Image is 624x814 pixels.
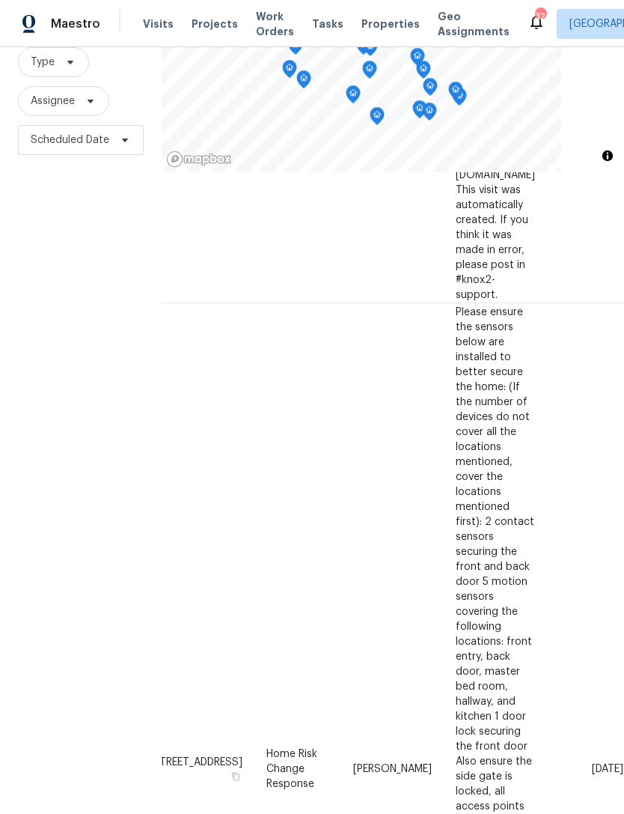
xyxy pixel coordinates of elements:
[296,70,311,94] div: Map marker
[229,769,242,783] button: Copy Address
[599,147,617,165] button: Toggle attribution
[149,756,242,767] span: [STREET_ADDRESS]
[256,9,294,39] span: Work Orders
[363,38,378,61] div: Map marker
[192,16,238,31] span: Projects
[288,37,303,60] div: Map marker
[448,82,463,105] div: Map marker
[31,55,55,70] span: Type
[166,151,232,168] a: Mapbox homepage
[362,61,377,84] div: Map marker
[266,748,317,789] span: Home Risk Change Response
[438,9,510,39] span: Geo Assignments
[422,103,437,126] div: Map marker
[282,60,297,83] div: Map marker
[592,763,623,774] span: [DATE]
[353,763,432,774] span: [PERSON_NAME]
[370,107,385,130] div: Map marker
[410,48,425,71] div: Map marker
[31,94,75,109] span: Assignee
[346,85,361,109] div: Map marker
[312,19,343,29] span: Tasks
[535,9,545,24] div: 32
[31,133,109,148] span: Scheduled Date
[603,148,612,164] span: Toggle attribution
[51,16,100,31] span: Maestro
[143,16,174,31] span: Visits
[416,61,431,84] div: Map marker
[361,16,420,31] span: Properties
[356,37,371,60] div: Map marker
[412,100,427,124] div: Map marker
[423,78,438,101] div: Map marker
